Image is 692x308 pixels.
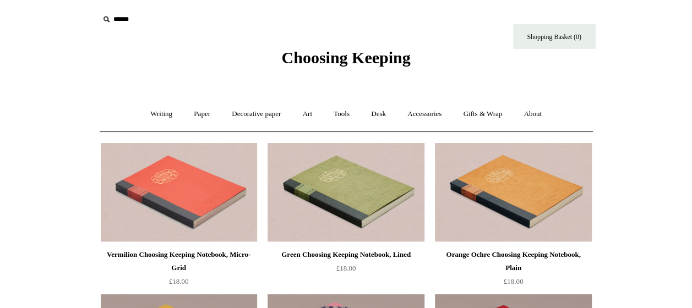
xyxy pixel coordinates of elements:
[397,100,451,129] a: Accessories
[101,143,257,242] a: Vermilion Choosing Keeping Notebook, Micro-Grid Vermilion Choosing Keeping Notebook, Micro-Grid
[336,264,356,272] span: £18.00
[453,100,512,129] a: Gifts & Wrap
[281,48,410,67] span: Choosing Keeping
[361,100,396,129] a: Desk
[324,100,359,129] a: Tools
[268,143,424,242] a: Green Choosing Keeping Notebook, Lined Green Choosing Keeping Notebook, Lined
[140,100,182,129] a: Writing
[504,277,524,285] span: £18.00
[169,277,189,285] span: £18.00
[101,248,257,293] a: Vermilion Choosing Keeping Notebook, Micro-Grid £18.00
[103,248,254,274] div: Vermilion Choosing Keeping Notebook, Micro-Grid
[293,100,322,129] a: Art
[270,248,421,261] div: Green Choosing Keeping Notebook, Lined
[268,248,424,293] a: Green Choosing Keeping Notebook, Lined £18.00
[101,143,257,242] img: Vermilion Choosing Keeping Notebook, Micro-Grid
[184,100,220,129] a: Paper
[514,100,552,129] a: About
[435,143,591,242] a: Orange Ochre Choosing Keeping Notebook, Plain Orange Ochre Choosing Keeping Notebook, Plain
[438,248,589,274] div: Orange Ochre Choosing Keeping Notebook, Plain
[513,24,596,49] a: Shopping Basket (0)
[281,57,410,65] a: Choosing Keeping
[268,143,424,242] img: Green Choosing Keeping Notebook, Lined
[435,248,591,293] a: Orange Ochre Choosing Keeping Notebook, Plain £18.00
[222,100,291,129] a: Decorative paper
[435,143,591,242] img: Orange Ochre Choosing Keeping Notebook, Plain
